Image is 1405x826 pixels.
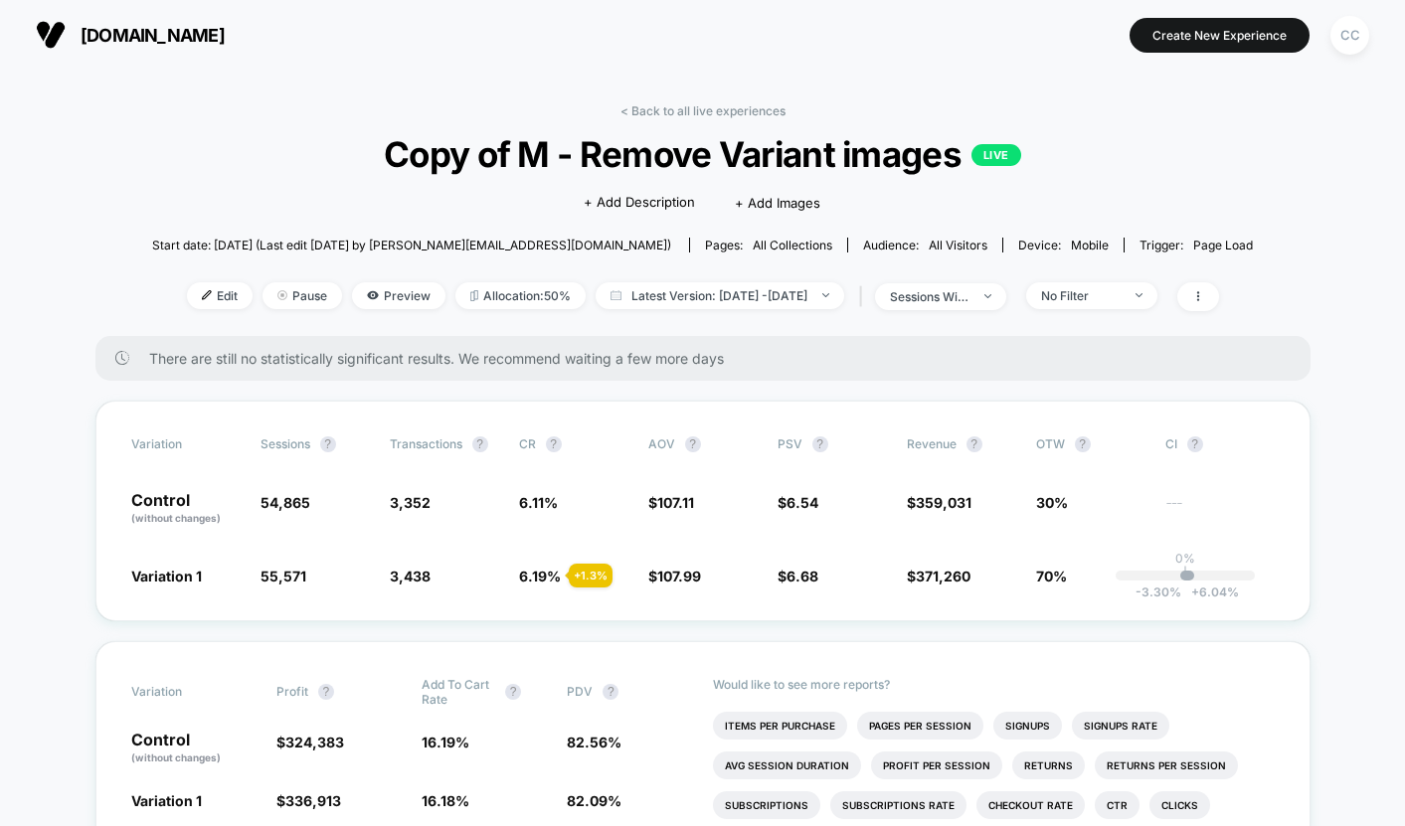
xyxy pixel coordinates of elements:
[263,282,342,309] span: Pause
[713,712,847,740] li: Items Per Purchase
[567,684,593,699] span: PDV
[285,792,341,809] span: 336,913
[569,564,613,587] div: + 1.3 %
[620,103,786,118] a: < Back to all live experiences
[778,436,802,451] span: PSV
[208,133,1198,175] span: Copy of M - Remove Variant images
[36,20,66,50] img: Visually logo
[472,436,488,452] button: ?
[1330,16,1369,55] div: CC
[30,19,231,51] button: [DOMAIN_NAME]
[1012,751,1085,779] li: Returns
[1165,436,1275,452] span: CI
[1136,293,1142,297] img: end
[1095,791,1140,819] li: Ctr
[81,25,225,46] span: [DOMAIN_NAME]
[1324,15,1375,56] button: CC
[1149,791,1210,819] li: Clicks
[971,144,1021,166] p: LIVE
[1071,238,1109,252] span: mobile
[1036,436,1145,452] span: OTW
[871,751,1002,779] li: Profit Per Session
[1036,568,1067,584] span: 70%
[822,293,829,297] img: end
[131,512,221,524] span: (without changes)
[131,492,241,526] p: Control
[202,290,212,300] img: edit
[713,677,1275,692] p: Would like to see more reports?
[929,238,987,252] span: All Visitors
[276,684,308,699] span: Profit
[907,436,957,451] span: Revenue
[567,734,621,750] span: 82.56 %
[505,684,521,700] button: ?
[149,350,1271,367] span: There are still no statistically significant results. We recommend waiting a few more days
[470,290,478,301] img: rebalance
[863,238,987,252] div: Audience:
[390,568,431,584] span: 3,438
[1193,238,1253,252] span: Page Load
[352,282,445,309] span: Preview
[648,436,675,451] span: AOV
[318,684,334,700] button: ?
[1130,18,1310,53] button: Create New Experience
[657,494,694,511] span: 107.11
[131,677,241,707] span: Variation
[713,791,820,819] li: Subscriptions
[916,568,970,584] span: 371,260
[603,684,618,700] button: ?
[422,677,495,707] span: Add To Cart Rate
[854,282,875,311] span: |
[152,238,671,252] span: Start date: [DATE] (Last edit [DATE] by [PERSON_NAME][EMAIL_ADDRESS][DOMAIN_NAME])
[285,734,344,750] span: 324,383
[787,568,818,584] span: 6.68
[735,195,820,211] span: + Add Images
[567,792,621,809] span: 82.09 %
[787,494,818,511] span: 6.54
[261,436,310,451] span: Sessions
[907,494,971,511] span: $
[857,712,983,740] li: Pages Per Session
[131,792,202,809] span: Variation 1
[648,568,701,584] span: $
[584,193,695,213] span: + Add Description
[1175,551,1195,566] p: 0%
[1187,436,1203,452] button: ?
[611,290,621,300] img: calendar
[984,294,991,298] img: end
[685,436,701,452] button: ?
[778,568,818,584] span: $
[390,494,431,511] span: 3,352
[966,436,982,452] button: ?
[753,238,832,252] span: all collections
[1036,494,1068,511] span: 30%
[648,494,694,511] span: $
[1095,751,1238,779] li: Returns Per Session
[1183,566,1187,580] p: |
[1072,712,1169,740] li: Signups Rate
[546,436,562,452] button: ?
[1136,584,1181,599] span: -3.30 %
[519,494,558,511] span: 6.11 %
[1181,584,1239,599] span: 6.04 %
[422,734,469,750] span: 16.19 %
[916,494,971,511] span: 359,031
[519,436,536,451] span: CR
[976,791,1085,819] li: Checkout Rate
[390,436,462,451] span: Transactions
[277,290,287,300] img: end
[261,568,306,584] span: 55,571
[596,282,844,309] span: Latest Version: [DATE] - [DATE]
[1191,584,1199,599] span: +
[1140,238,1253,252] div: Trigger:
[276,792,341,809] span: $
[778,494,818,511] span: $
[812,436,828,452] button: ?
[276,734,344,750] span: $
[705,238,832,252] div: Pages:
[657,568,701,584] span: 107.99
[1075,436,1091,452] button: ?
[519,568,561,584] span: 6.19 %
[320,436,336,452] button: ?
[131,436,241,452] span: Variation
